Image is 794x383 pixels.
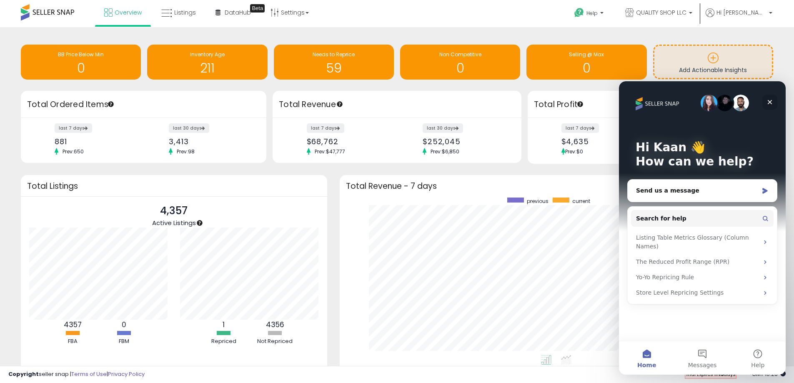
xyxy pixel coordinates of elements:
span: QUALITY SHOP LLC [636,8,686,17]
span: Hi [PERSON_NAME] [716,8,766,17]
h3: Total Profit [534,99,767,110]
div: FBA [48,338,98,345]
span: DataHub [225,8,251,17]
label: last 7 days [55,123,92,133]
p: 4,357 [152,203,196,219]
a: Inventory Age 211 [147,45,267,80]
label: last 30 days [169,123,209,133]
b: 4356 [266,320,284,330]
h1: 0 [25,61,137,75]
span: Prev: 98 [173,148,199,155]
span: Needs to Reprice [313,51,355,58]
a: Privacy Policy [108,370,145,378]
span: Listings [174,8,196,17]
h3: Total Listings [27,183,321,189]
a: Hi [PERSON_NAME] [706,8,772,27]
iframe: Intercom live chat [619,81,786,375]
b: 1 [223,320,225,330]
div: 3,413 [169,137,252,146]
span: Prev: $47,777 [311,148,349,155]
div: Not Repriced [250,338,300,345]
h1: 211 [151,61,263,75]
div: Tooltip anchor [336,100,343,108]
label: last 7 days [307,123,344,133]
h1: 59 [278,61,390,75]
div: $252,045 [423,137,507,146]
h1: 0 [531,61,642,75]
div: $4,635 [561,137,644,146]
div: $68,762 [307,137,391,146]
h3: Total Revenue - 7 days [346,183,767,189]
h3: Total Revenue [279,99,515,110]
h1: 0 [404,61,516,75]
span: Prev: 650 [58,148,88,155]
a: Selling @ Max 0 [526,45,646,80]
span: Active Listings [152,218,196,227]
label: last 30 days [423,123,463,133]
a: Add Actionable Insights [654,46,772,78]
i: Get Help [574,8,584,18]
a: BB Price Below Min 0 [21,45,141,80]
span: Prev: $6,850 [426,148,463,155]
h3: Total Ordered Items [27,99,260,110]
div: Repriced [199,338,249,345]
span: Non Competitive [439,51,481,58]
span: Selling @ Max [569,51,604,58]
a: Non Competitive 0 [400,45,520,80]
div: Tooltip anchor [576,100,584,108]
span: Add Actionable Insights [679,66,747,74]
b: 4357 [64,320,82,330]
b: 0 [122,320,126,330]
span: previous [527,198,549,205]
a: Needs to Reprice 59 [274,45,394,80]
div: seller snap | | [8,370,145,378]
a: Help [568,1,612,27]
span: Help [586,10,598,17]
strong: Copyright [8,370,39,378]
span: Prev: $0 [565,148,583,155]
span: BB Price Below Min [58,51,104,58]
div: Tooltip anchor [196,219,203,227]
span: current [572,198,590,205]
span: Overview [115,8,142,17]
div: Tooltip anchor [250,4,265,13]
span: Inventory Age [190,51,225,58]
div: Tooltip anchor [107,100,115,108]
div: 881 [55,137,138,146]
div: FBM [99,338,149,345]
label: last 7 days [561,123,599,133]
a: Terms of Use [71,370,107,378]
